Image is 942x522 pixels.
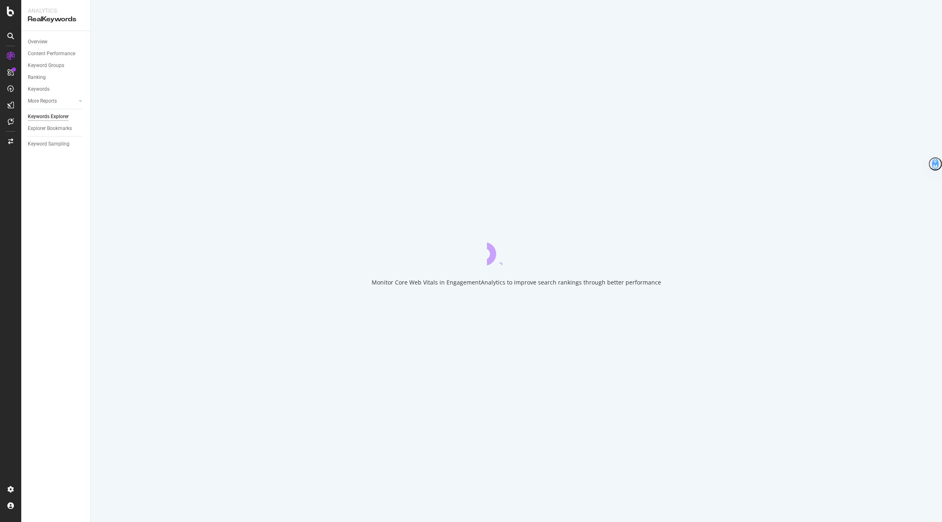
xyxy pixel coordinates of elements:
[28,7,84,15] div: Analytics
[28,73,85,82] a: Ranking
[28,112,85,121] a: Keywords Explorer
[28,140,70,148] div: Keyword Sampling
[487,236,546,265] div: animation
[28,124,85,133] a: Explorer Bookmarks
[28,124,72,133] div: Explorer Bookmarks
[28,61,85,70] a: Keyword Groups
[28,38,47,46] div: Overview
[28,85,49,94] div: Keywords
[28,140,85,148] a: Keyword Sampling
[28,49,85,58] a: Content Performance
[28,61,64,70] div: Keyword Groups
[28,112,69,121] div: Keywords Explorer
[28,38,85,46] a: Overview
[28,97,76,105] a: More Reports
[28,15,84,24] div: RealKeywords
[28,49,75,58] div: Content Performance
[28,97,57,105] div: More Reports
[28,73,46,82] div: Ranking
[28,85,85,94] a: Keywords
[372,278,661,287] div: Monitor Core Web Vitals in EngagementAnalytics to improve search rankings through better performance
